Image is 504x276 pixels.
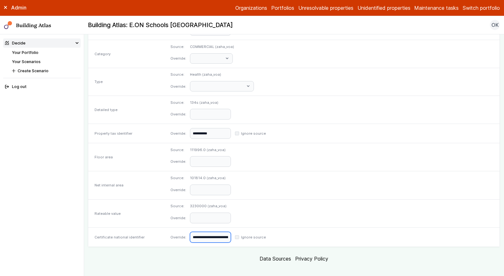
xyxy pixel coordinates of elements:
dt: Source: [170,203,186,208]
div: Type [88,68,164,96]
dt: Source: [170,147,186,152]
div: Certificate national identifier [88,228,164,247]
dt: Source: [170,44,186,49]
a: Your Scenarios [12,59,41,64]
dt: Override: [170,159,186,164]
h2: Building Atlas: E.ON Schools [GEOGRAPHIC_DATA] [88,21,233,29]
dt: Override: [170,56,186,61]
button: Create Scenario [10,66,81,75]
div: Rateable value [88,199,164,227]
dt: Override: [170,215,186,220]
dt: Override: [170,84,186,89]
dt: Override: [170,112,186,117]
dt: Override: [170,131,186,136]
button: Switch portfolio [463,4,500,12]
dd: 134s (zaha_voa) [190,100,231,105]
a: Privacy Policy [295,255,328,262]
a: Organizations [235,4,267,12]
a: Portfolios [271,4,294,12]
dt: Override: [170,187,186,192]
dd: Health (zaha_voa) [190,72,254,77]
a: Unresolvable properties [298,4,353,12]
dd: 3230000 (zaha_voa) [190,203,231,208]
dt: Source: [170,72,186,77]
dt: Source: [170,100,186,105]
label: Ignore source [241,131,266,136]
a: Data Sources [260,255,291,262]
div: Net internal area [88,171,164,199]
button: OK [490,20,500,30]
label: Ignore source [241,235,266,240]
summary: Decide [3,38,81,48]
span: OK [491,21,499,29]
dd: 101814.0 (zaha_voa) [190,175,231,180]
div: Detailed type [88,96,164,124]
div: Category [88,40,164,68]
dd: COMMERCIAL (zaha_voa) [190,44,234,49]
div: Property tax identifier [88,124,164,143]
img: main-0bbd2752.svg [4,21,12,29]
dt: Override: [170,235,186,240]
a: Unidentified properties [358,4,410,12]
div: Decide [5,40,26,46]
button: Log out [3,82,81,91]
a: Maintenance tasks [414,4,459,12]
dd: 111996.0 (zaha_voa) [190,147,231,152]
a: Your Portfolio [12,50,38,55]
div: Floor area [88,143,164,171]
dt: Source: [170,175,186,180]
